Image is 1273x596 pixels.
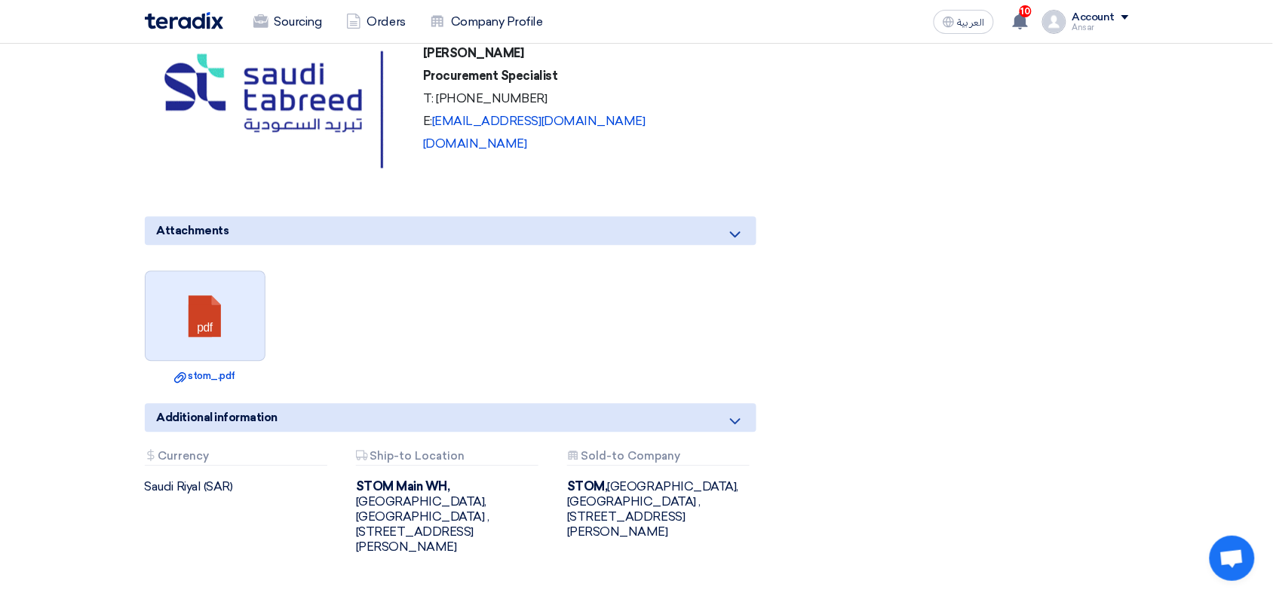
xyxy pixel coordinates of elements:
[157,409,278,426] span: Additional information
[1072,23,1129,32] div: Ansar
[1072,11,1115,24] div: Account
[150,46,412,173] img: A logo with blue and green text AI-generated content may be incorrect.
[1020,5,1032,17] span: 10
[418,5,555,38] a: Company Profile
[334,5,418,38] a: Orders
[567,479,756,539] div: [GEOGRAPHIC_DATA], [GEOGRAPHIC_DATA] ,[STREET_ADDRESS][PERSON_NAME]
[423,136,527,151] a: [DOMAIN_NAME]
[145,450,327,466] div: Currency
[356,479,450,494] b: STOM Main WH,
[567,450,750,466] div: Sold-to Company
[423,91,646,106] p: T: [PHONE_NUMBER]
[145,479,333,494] div: Saudi Riyal (SAR)
[356,479,544,555] div: [GEOGRAPHIC_DATA], [GEOGRAPHIC_DATA] ,[STREET_ADDRESS][PERSON_NAME]
[423,46,524,60] strong: [PERSON_NAME]
[958,17,985,28] span: العربية
[356,450,538,466] div: Ship-to Location
[145,12,223,29] img: Teradix logo
[1210,536,1255,581] div: Open chat
[241,5,334,38] a: Sourcing
[567,479,608,494] b: STOM,
[432,114,646,128] a: [EMAIL_ADDRESS][DOMAIN_NAME]
[423,114,646,129] p: E:
[1042,10,1066,34] img: profile_test.png
[157,222,229,239] span: Attachments
[149,368,261,384] a: stom_.pdf
[934,10,994,34] button: العربية
[423,69,557,83] strong: Procurement Specialist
